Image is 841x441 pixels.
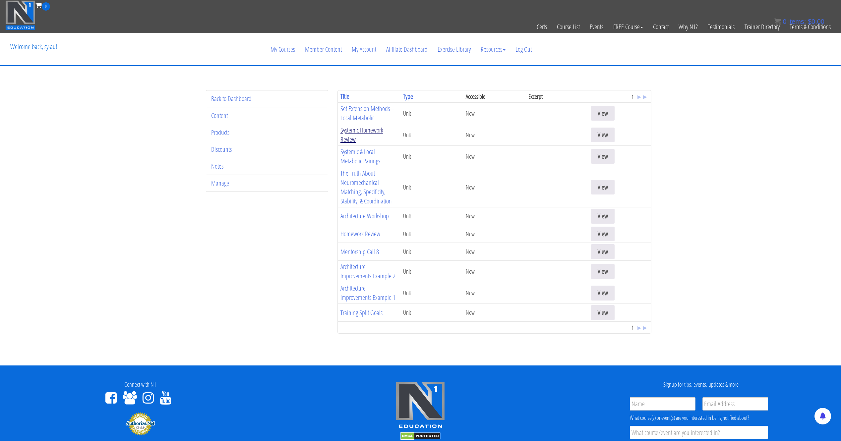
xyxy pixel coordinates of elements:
a: Course List [552,11,585,43]
a: Type [403,92,413,101]
td: Unit [400,207,463,225]
a: Products [211,128,229,137]
a: My Courses [266,33,300,65]
a: Contact [648,11,674,43]
a: Title [340,92,349,101]
a: View [591,264,615,279]
a: Member Content [300,33,347,65]
input: Email Address [702,397,768,411]
a: View [591,244,615,259]
td: Unit [400,260,463,282]
bdi: 0.00 [808,18,824,25]
span: 1 [631,93,634,101]
input: What course/event are you interested in? [630,426,768,439]
a: Resources [476,33,511,65]
a: Mentorship Call 8 [340,247,379,256]
a: ▸ [637,92,641,101]
a: The Truth About Neuromechanical Matching, Specificity, Stability, & Coordination [340,169,392,205]
span: 0 [42,2,50,11]
img: DMCA.com Protection Status [400,432,441,440]
td: Unit [400,303,463,321]
a: View [591,286,615,301]
td: Now [463,225,526,243]
img: n1-edu-logo [395,381,445,430]
td: Now [463,102,526,124]
td: Now [463,145,526,167]
a: Testimonials [703,11,740,43]
a: Terms & Conditions [785,11,836,43]
a: View [591,305,615,320]
a: Trainer Directory [740,11,785,43]
a: Systemic Homework Review [340,126,383,144]
a: Set Extension Methods – Local Metabolic [340,104,394,122]
a: View [591,227,615,242]
span: $ [808,18,811,25]
a: FREE Course [608,11,648,43]
span: items: [788,18,806,25]
td: Now [463,303,526,321]
span: Excerpt [528,92,543,100]
a: View [591,128,615,142]
a: Discounts [211,145,232,154]
a: Architecture Improvements Example 2 [340,262,395,280]
a: ▸ [637,323,641,332]
p: Welcome back, sy-au! [5,33,62,60]
a: Content [211,111,228,120]
a: Manage [211,179,229,188]
a: Certs [532,11,552,43]
img: icon11.png [774,18,781,25]
a: Back to Dashboard [211,94,252,103]
td: Unit [400,145,463,167]
a: Affiliate Dashboard [381,33,433,65]
input: Name [630,397,695,411]
a: 0 [35,1,50,10]
td: Now [463,167,526,207]
td: Now [463,282,526,303]
a: View [591,180,615,195]
td: Now [463,260,526,282]
h4: Connect with N1 [5,381,275,388]
a: ► [642,323,648,332]
td: Unit [400,243,463,260]
a: My Account [347,33,381,65]
a: Events [585,11,608,43]
td: Unit [400,102,463,124]
a: View [591,209,615,224]
a: Training Split Goals [340,308,383,317]
td: Unit [400,282,463,303]
td: Unit [400,167,463,207]
a: View [591,149,615,164]
span: 1 [631,324,634,332]
img: n1-education [5,0,35,30]
span: 0 [783,18,786,25]
td: Unit [400,124,463,145]
span: Accessible [466,92,485,100]
a: 0 items: $0.00 [774,18,824,25]
a: Architecture Improvements Example 1 [340,284,395,302]
a: Notes [211,162,223,171]
a: Systemic & Local Metabolic Pairings [340,147,380,165]
td: Unit [400,225,463,243]
a: View [591,106,615,121]
a: ► [642,92,648,101]
td: Now [463,207,526,225]
a: Why N1? [674,11,703,43]
td: Now [463,124,526,145]
img: Authorize.Net Merchant - Click to Verify [125,412,155,436]
h4: Signup for tips, events, updates & more [566,381,836,388]
a: Architecture Workshop [340,211,389,220]
a: Homework Review [340,229,380,238]
div: What course(s) or event(s) are you interested in being notified about? [630,414,768,422]
a: Exercise Library [433,33,476,65]
a: Log Out [511,33,537,65]
td: Now [463,243,526,260]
